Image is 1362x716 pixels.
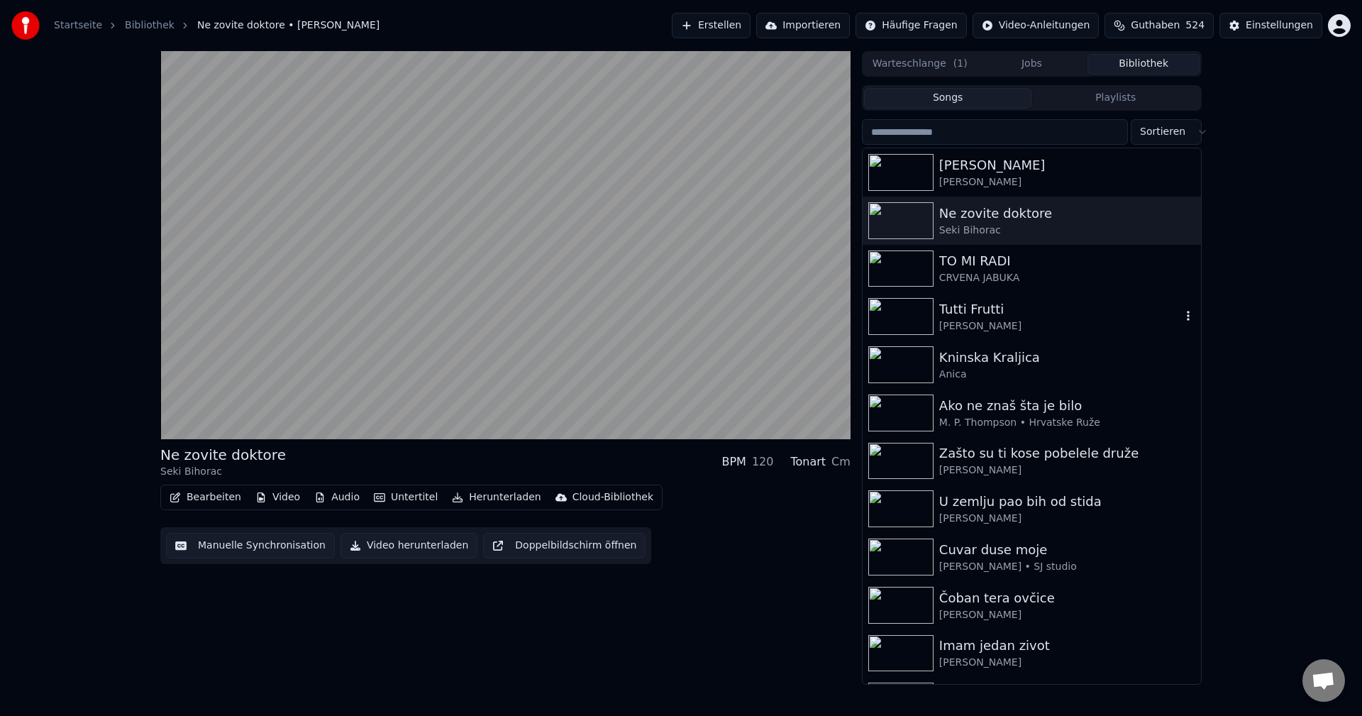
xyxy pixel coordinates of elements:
button: Untertitel [368,488,443,507]
a: Bibliothek [125,18,175,33]
div: CRVENA JABUKA [939,271,1195,285]
div: Ne zovite doktore [939,204,1195,224]
a: Startseite [54,18,102,33]
button: Bearbeiten [164,488,247,507]
div: TO MI RADI [939,251,1195,271]
button: Häufige Fragen [856,13,967,38]
div: [PERSON_NAME] [939,608,1195,622]
div: [PERSON_NAME] • SJ studio [939,560,1195,574]
div: Seki Bihorac [160,465,286,479]
button: Video-Anleitungen [973,13,1100,38]
button: Bibliothek [1087,54,1200,75]
div: Imam jedan zivot [939,636,1195,656]
button: Video herunterladen [340,533,477,558]
span: Sortieren [1140,125,1185,139]
button: Manuelle Synchronisation [166,533,335,558]
div: [PERSON_NAME] [939,656,1195,670]
span: 524 [1185,18,1205,33]
div: Tutti Frutti [939,299,1181,319]
div: M. P. Thompson • Hrvatske Ruže [939,416,1195,430]
button: Herunterladen [446,488,546,507]
button: Songs [864,88,1032,109]
div: Cuvar duse moje [939,540,1195,560]
button: Erstellen [672,13,751,38]
div: Zašto su ti kose pobelele druže [939,444,1195,463]
div: [PERSON_NAME] [939,319,1181,334]
button: Einstellungen [1219,13,1322,38]
button: Warteschlange [864,54,976,75]
span: Ne zovite doktore • [PERSON_NAME] [197,18,380,33]
img: youka [11,11,40,40]
button: Guthaben524 [1104,13,1214,38]
span: Guthaben [1131,18,1180,33]
div: Cm [831,453,851,470]
div: Ne zovite doktore [160,445,286,465]
div: Chat öffnen [1302,659,1345,702]
div: [PERSON_NAME] [939,175,1195,189]
button: Audio [309,488,365,507]
div: Čoban tera ovčice [939,588,1195,608]
div: Seki Bihorac [939,224,1195,238]
div: U zemlju pao bih od stida [939,492,1195,512]
nav: breadcrumb [54,18,380,33]
div: [PERSON_NAME] [939,155,1195,175]
div: Tonart [790,453,826,470]
span: ( 1 ) [953,57,968,71]
div: BPM [721,453,746,470]
button: Jobs [976,54,1088,75]
div: Ako ne znaš šta je bilo [939,396,1195,416]
div: 120 [752,453,774,470]
div: Einstellungen [1246,18,1313,33]
div: Kninska Kraljica [939,348,1195,368]
div: [PERSON_NAME] [939,463,1195,478]
div: Anica [939,368,1195,382]
button: Video [250,488,306,507]
button: Importieren [756,13,850,38]
button: Playlists [1031,88,1200,109]
div: Cloud-Bibliothek [572,490,653,505]
button: Doppelbildschirm öffnen [483,533,646,558]
div: [PERSON_NAME] [939,512,1195,526]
